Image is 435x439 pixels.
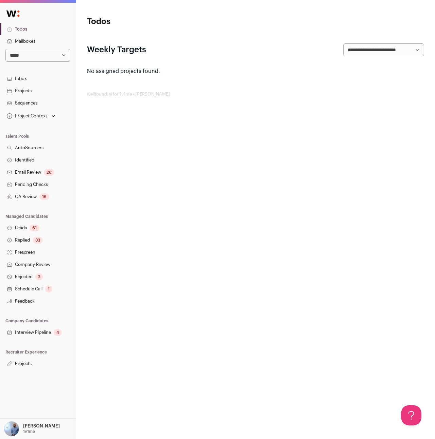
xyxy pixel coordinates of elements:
[35,273,43,280] div: 2
[4,421,19,436] img: 97332-medium_jpg
[3,7,23,20] img: Wellfound
[5,113,47,119] div: Project Context
[44,169,54,176] div: 28
[30,225,39,231] div: 61
[54,329,62,336] div: 4
[23,429,35,434] p: 1v1me
[87,92,424,97] footer: wellfound:ai for 1v1me - [PERSON_NAME]
[5,111,57,121] button: Open dropdown
[3,421,61,436] button: Open dropdown
[23,423,60,429] p: [PERSON_NAME]
[87,67,424,75] p: No assigned projects found.
[33,237,43,244] div: 33
[401,405,421,425] iframe: Help Scout Beacon - Open
[45,286,52,292] div: 1
[87,44,146,55] h2: Weekly Targets
[87,16,199,27] h1: Todos
[39,193,49,200] div: 16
